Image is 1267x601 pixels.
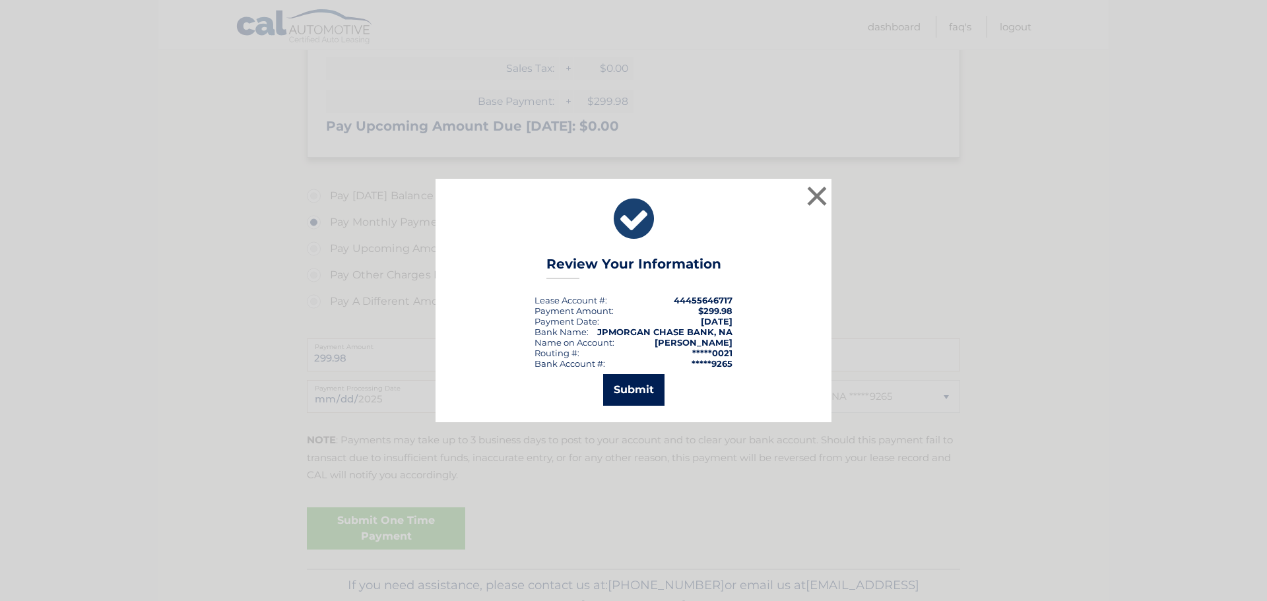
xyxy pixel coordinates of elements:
span: Payment Date [535,316,597,327]
strong: [PERSON_NAME] [655,337,732,348]
button: Submit [603,374,665,406]
div: : [535,316,599,327]
div: Bank Name: [535,327,589,337]
div: Lease Account #: [535,295,607,305]
div: Payment Amount: [535,305,614,316]
strong: 44455646717 [674,295,732,305]
div: Routing #: [535,348,579,358]
button: × [804,183,830,209]
span: [DATE] [701,316,732,327]
strong: JPMORGAN CHASE BANK, NA [597,327,732,337]
h3: Review Your Information [546,256,721,279]
span: $299.98 [698,305,732,316]
div: Bank Account #: [535,358,605,369]
div: Name on Account: [535,337,614,348]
